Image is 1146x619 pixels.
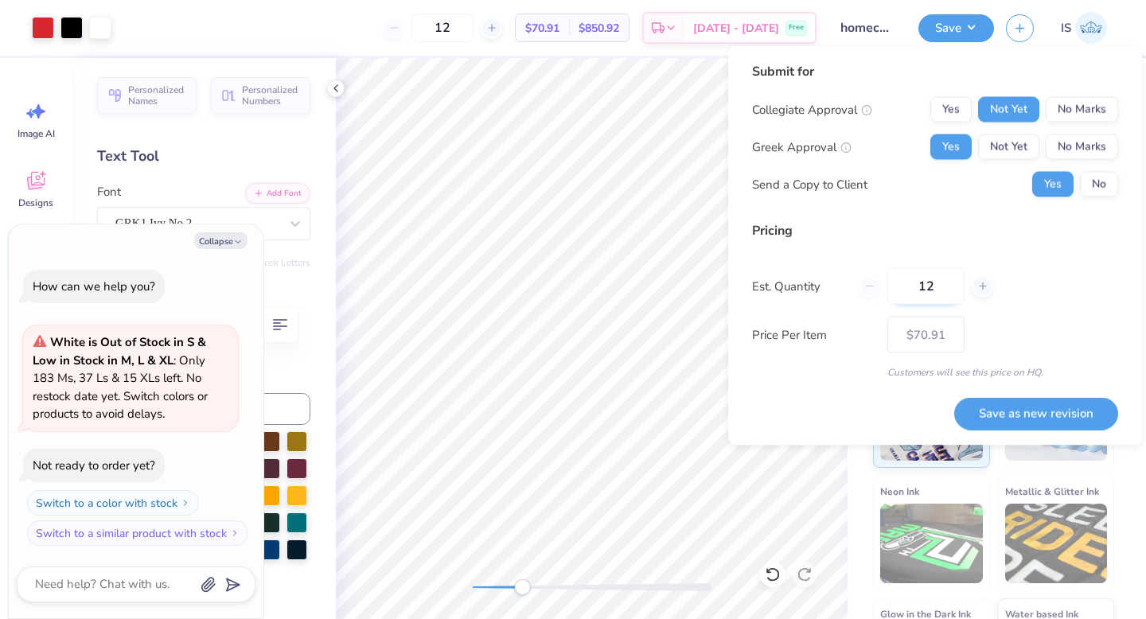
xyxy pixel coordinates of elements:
span: Image AI [18,127,55,140]
img: Metallic & Glitter Ink [1005,504,1108,583]
div: Submit for [752,62,1118,81]
div: Send a Copy to Client [752,175,867,193]
button: Yes [930,134,972,160]
button: Switch to a color with stock [27,490,199,516]
button: No [1080,172,1118,197]
span: $70.91 [525,20,559,37]
button: Switch to a similar product with stock [27,520,248,546]
span: IS [1061,19,1071,37]
div: How can we help you? [33,278,155,294]
label: Est. Quantity [752,277,847,295]
img: Neon Ink [880,504,983,583]
span: [DATE] - [DATE] [693,20,779,37]
span: Metallic & Glitter Ink [1005,483,1099,500]
button: Not Yet [978,97,1039,123]
div: Not ready to order yet? [33,457,155,473]
span: Neon Ink [880,483,919,500]
button: Yes [930,97,972,123]
button: Not Yet [978,134,1039,160]
div: Greek Approval [752,138,852,156]
button: Add Font [245,183,310,204]
div: Customers will see this price on HQ. [752,365,1118,380]
span: $850.92 [579,20,619,37]
img: Switch to a similar product with stock [230,528,240,538]
div: Collegiate Approval [752,100,872,119]
div: Accessibility label [514,579,530,595]
span: : Only 183 Ms, 37 Ls & 15 XLs left. No restock date yet. Switch colors or products to avoid delays. [33,334,208,422]
input: – – [887,268,965,305]
button: Collapse [194,232,248,249]
button: Save [918,14,994,42]
img: Switch to a color with stock [181,498,190,508]
img: Isabel Sojka [1075,12,1107,44]
label: Font [97,183,121,201]
span: Designs [18,197,53,209]
input: Untitled Design [828,12,906,44]
strong: White is Out of Stock in S & Low in Stock in M, L & XL [33,334,206,368]
div: Text Tool [97,146,310,167]
button: Personalized Names [97,77,197,114]
button: No Marks [1046,134,1118,160]
button: Yes [1032,172,1074,197]
button: Personalized Numbers [211,77,310,114]
a: IS [1054,12,1114,44]
span: Personalized Names [128,84,187,107]
div: Pricing [752,221,1118,240]
button: No Marks [1046,97,1118,123]
span: Personalized Numbers [242,84,301,107]
label: Price Per Item [752,325,875,344]
input: – – [411,14,474,42]
span: Free [789,22,804,33]
button: Save as new revision [954,397,1118,430]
